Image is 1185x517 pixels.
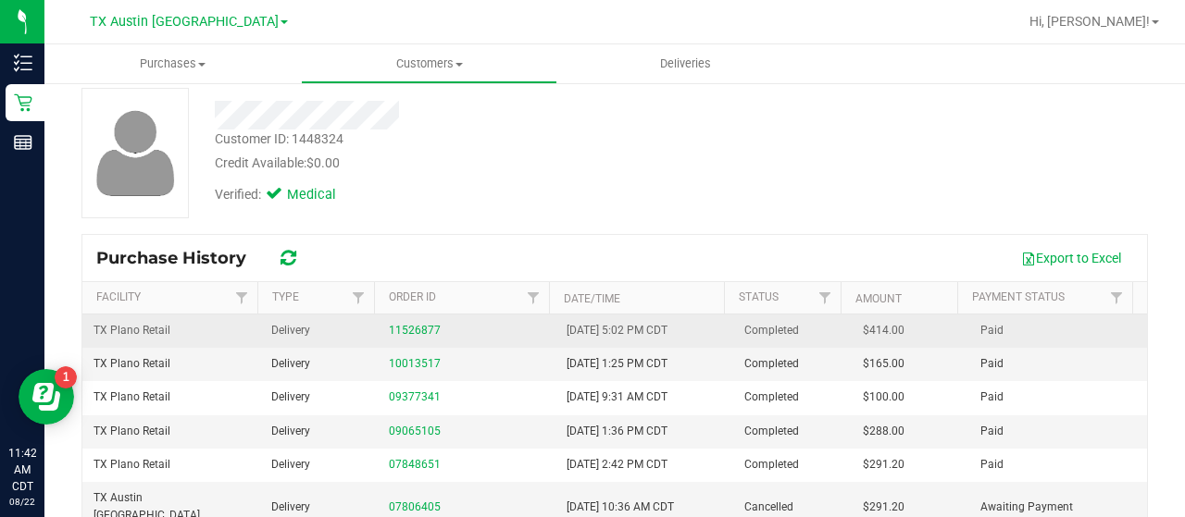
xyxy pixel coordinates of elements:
div: Credit Available: [215,154,734,173]
span: $291.20 [863,456,904,474]
span: Paid [980,388,1004,406]
span: Delivery [271,355,310,373]
span: TX Plano Retail [94,456,170,474]
span: TX Plano Retail [94,388,170,406]
span: Delivery [271,322,310,339]
span: $0.00 [306,155,340,170]
div: Verified: [215,185,361,205]
a: 09065105 [389,425,441,437]
span: TX Plano Retail [94,355,170,373]
span: Paid [980,423,1004,440]
span: Completed [744,456,799,474]
span: $288.00 [863,423,904,440]
div: Customer ID: 1448324 [215,129,343,149]
span: Completed [744,322,799,339]
a: 10013517 [389,357,441,370]
span: TX Plano Retail [94,423,170,440]
a: Filter [1102,282,1132,314]
span: [DATE] 9:31 AM CDT [567,388,667,406]
span: $100.00 [863,388,904,406]
a: Date/Time [564,292,620,305]
span: TX Plano Retail [94,322,170,339]
a: Filter [227,282,257,314]
a: 07848651 [389,458,441,471]
a: 11526877 [389,324,441,337]
a: Status [739,290,779,303]
span: Medical [287,185,361,205]
span: TX Austin [GEOGRAPHIC_DATA] [90,14,279,30]
a: Purchases [44,44,301,83]
span: Purchase History [96,248,265,268]
iframe: Resource center [19,369,74,425]
a: Filter [518,282,549,314]
a: Filter [343,282,374,314]
span: Delivery [271,423,310,440]
a: Filter [810,282,841,314]
img: user-icon.png [87,105,184,201]
span: Delivery [271,388,310,406]
span: Purchases [44,55,301,72]
span: Deliveries [635,55,736,72]
a: Payment Status [972,290,1065,303]
a: 07806405 [389,500,441,513]
button: Export to Excel [1009,242,1133,274]
inline-svg: Retail [14,93,32,112]
inline-svg: Reports [14,133,32,152]
span: $165.00 [863,355,904,373]
span: [DATE] 10:36 AM CDT [567,499,674,516]
span: [DATE] 2:42 PM CDT [567,456,667,474]
p: 08/22 [8,495,36,509]
p: 11:42 AM CDT [8,445,36,495]
span: Cancelled [744,499,793,516]
span: Paid [980,456,1004,474]
span: $291.20 [863,499,904,516]
a: Order ID [389,290,436,303]
a: Deliveries [557,44,814,83]
span: Delivery [271,456,310,474]
span: [DATE] 1:25 PM CDT [567,355,667,373]
span: Completed [744,388,799,406]
a: Facility [96,290,141,303]
span: Awaiting Payment [980,499,1073,516]
span: Hi, [PERSON_NAME]! [1029,14,1150,29]
span: Completed [744,423,799,440]
span: Paid [980,355,1004,373]
span: Delivery [271,499,310,516]
span: Completed [744,355,799,373]
span: Paid [980,322,1004,339]
a: 09377341 [389,390,441,403]
a: Amount [855,292,902,305]
a: Type [272,290,299,303]
span: [DATE] 1:36 PM CDT [567,423,667,440]
a: Customers [301,44,557,83]
span: [DATE] 5:02 PM CDT [567,322,667,339]
span: $414.00 [863,322,904,339]
inline-svg: Inventory [14,54,32,72]
iframe: Resource center unread badge [55,366,77,388]
span: Customers [302,55,556,72]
